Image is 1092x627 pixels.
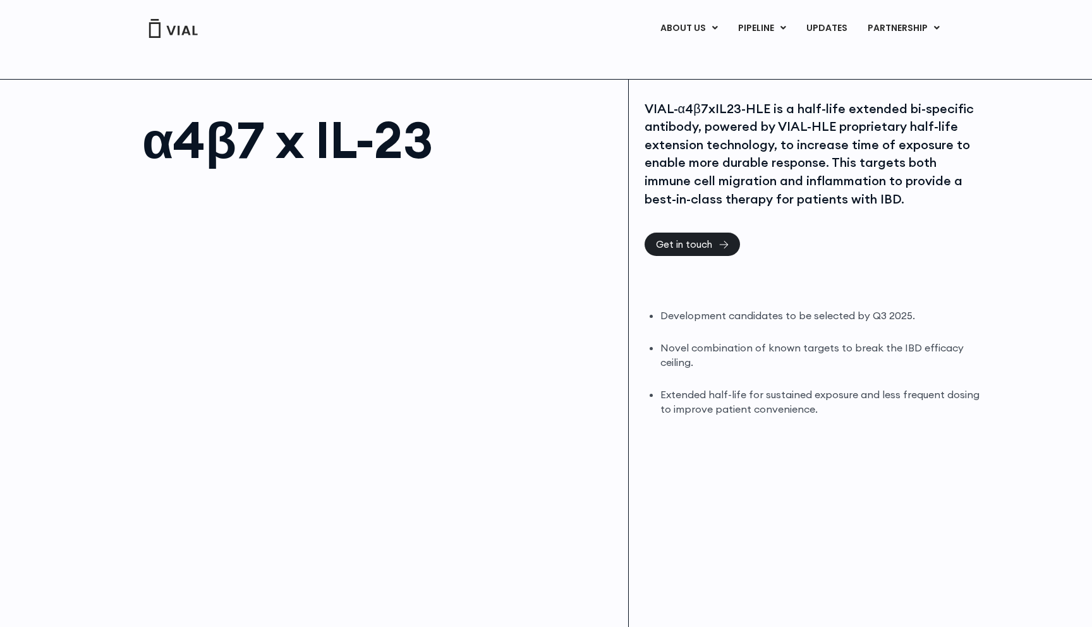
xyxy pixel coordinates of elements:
a: PARTNERSHIPMenu Toggle [858,18,950,39]
h1: α4β7 x IL-23 [142,114,616,165]
li: Novel combination of known targets to break the IBD efficacy ceiling. [660,341,982,370]
li: Extended half-life for sustained exposure and less frequent dosing to improve patient convenience. [660,387,982,417]
a: ABOUT USMenu Toggle [650,18,727,39]
a: UPDATES [796,18,857,39]
a: PIPELINEMenu Toggle [728,18,796,39]
li: Development candidates to be selected by Q3 2025. [660,308,982,323]
img: Vial Logo [148,19,198,38]
div: VIAL-α4β7xIL23-HLE is a half-life extended bi-specific antibody, powered by VIAL-HLE proprietary ... [645,100,982,209]
a: Get in touch [645,233,740,256]
span: Get in touch [656,240,712,249]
